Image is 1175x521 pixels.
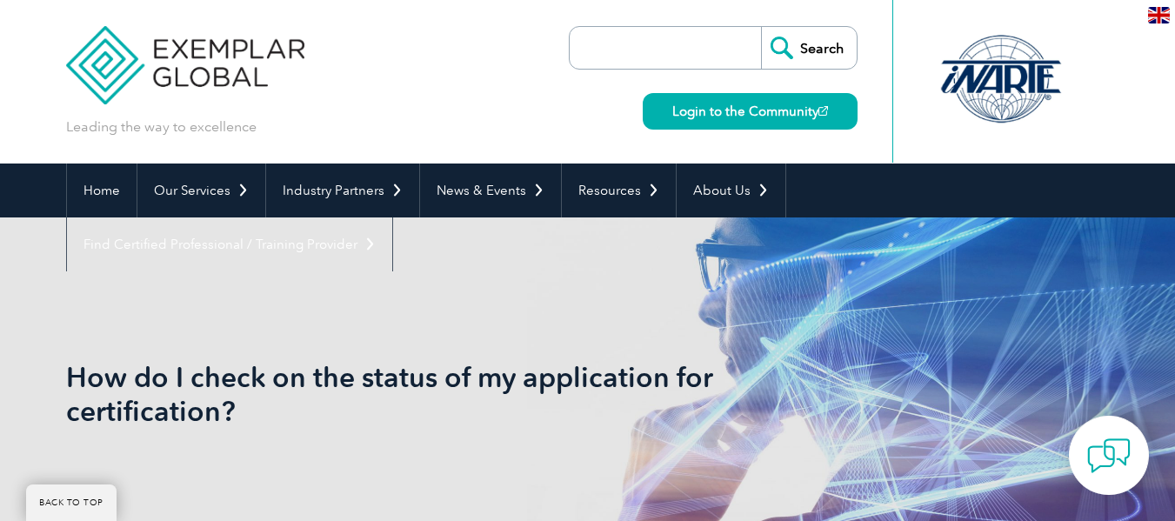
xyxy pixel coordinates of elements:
[761,27,857,69] input: Search
[67,217,392,271] a: Find Certified Professional / Training Provider
[66,117,257,137] p: Leading the way to excellence
[66,360,734,428] h1: How do I check on the status of my application for certification?
[137,164,265,217] a: Our Services
[420,164,561,217] a: News & Events
[266,164,419,217] a: Industry Partners
[677,164,785,217] a: About Us
[643,93,858,130] a: Login to the Community
[818,106,828,116] img: open_square.png
[67,164,137,217] a: Home
[26,484,117,521] a: BACK TO TOP
[562,164,676,217] a: Resources
[1148,7,1170,23] img: en
[1087,434,1131,478] img: contact-chat.png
